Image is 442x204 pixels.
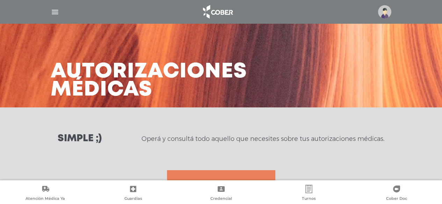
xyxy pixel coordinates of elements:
img: Cober_menu-lines-white.svg [51,8,59,16]
span: Credencial [210,196,232,202]
span: Atención Médica Ya [26,196,65,202]
img: profile-placeholder.svg [378,5,391,18]
span: Turnos [302,196,316,202]
span: Cober Doc [386,196,407,202]
a: Cober Doc [353,185,441,203]
p: Operá y consultá todo aquello que necesites sobre tus autorizaciones médicas. [142,135,384,143]
a: Credencial [177,185,265,203]
a: Guardias [89,185,177,203]
a: Atención Médica Ya [1,185,89,203]
img: logo_cober_home-white.png [199,3,236,20]
h3: Simple ;) [58,134,102,144]
h3: Autorizaciones médicas [51,63,247,99]
span: Guardias [124,196,142,202]
a: Turnos [265,185,353,203]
